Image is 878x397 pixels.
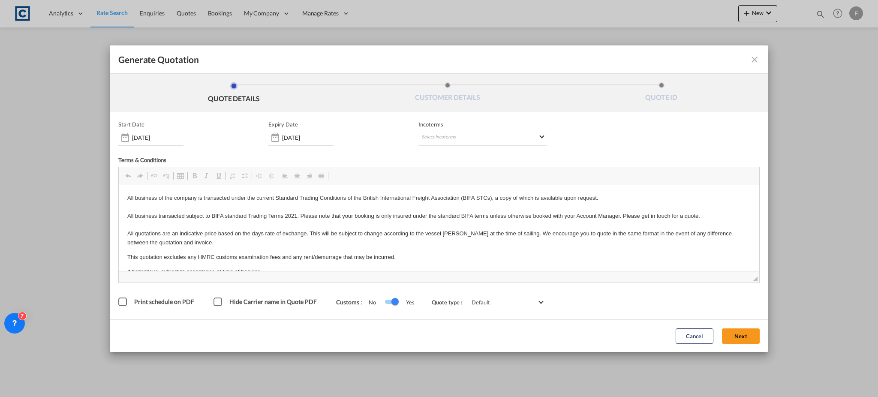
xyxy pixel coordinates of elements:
[9,9,632,91] body: Rich Text Editor, editor2
[369,299,385,306] span: No
[749,54,760,65] md-icon: icon-close fg-AAA8AD cursor m-0
[127,82,341,105] li: QUOTE DETAILS
[9,82,632,91] p: If hazardous, subject to acceptance at time of booking.
[341,82,555,105] li: CUSTOMER DETAILS
[134,298,194,305] span: Print schedule on PDF
[227,170,239,181] a: Insert/Remove Numbered List
[132,134,183,141] input: Start date
[160,170,172,181] a: Unlink
[265,170,277,181] a: Increase Indent
[213,298,319,307] md-checkbox: Hide Carrier name in Quote PDF
[118,54,199,65] span: Generate Quotation
[554,82,768,105] li: QUOTE ID
[676,328,713,344] button: Cancel
[229,298,317,305] span: Hide Carrier name in Quote PDF
[119,185,759,271] iframe: Rich Text Editor, editor2
[122,170,134,181] a: Undo (Ctrl+Z)
[110,45,768,352] md-dialog: Generate QuotationQUOTE ...
[253,170,265,181] a: Decrease Indent
[239,170,251,181] a: Insert/Remove Bulleted List
[118,121,144,128] p: Start Date
[472,299,490,306] div: Default
[118,298,196,307] md-checkbox: Print schedule on PDF
[174,170,186,181] a: Table
[315,170,327,181] a: Justify
[303,170,315,181] a: Align Right
[418,121,547,128] span: Incoterms
[385,296,397,309] md-switch: Switch 1
[279,170,291,181] a: Align Left
[118,156,439,167] div: Terms & Conditions
[418,130,547,146] md-select: Select Incoterms
[134,170,146,181] a: Redo (Ctrl+Y)
[282,134,334,141] input: Expiry date
[213,170,225,181] a: Underline (Ctrl+U)
[722,328,760,344] button: Next
[201,170,213,181] a: Italic (Ctrl+I)
[148,170,160,181] a: Link (Ctrl+K)
[397,299,415,306] span: Yes
[336,298,369,306] span: Customs :
[291,170,303,181] a: Centre
[432,299,469,306] span: Quote type :
[268,121,298,128] p: Expiry Date
[9,68,632,77] p: This quotation excludes any HMRC customs examination fees and any rent/demurrage that may be incu...
[753,277,758,281] span: Drag to resize
[9,9,632,62] p: All business of the company is transacted under the current Standard Trading Conditions of the Br...
[189,170,201,181] a: Bold (Ctrl+B)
